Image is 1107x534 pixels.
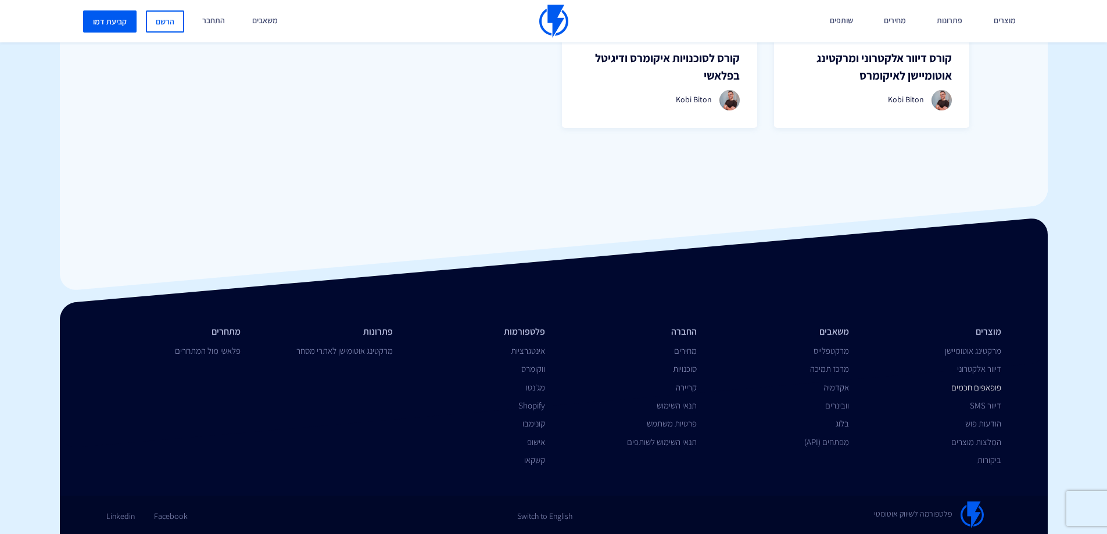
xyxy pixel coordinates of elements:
[106,501,135,522] a: Linkedin
[866,325,1001,339] li: מוצרים
[970,400,1001,411] a: דיוור SMS
[676,94,712,105] span: Kobi Biton
[874,501,984,528] a: פלטפורמה לשיווק אוטומטי
[410,325,545,339] li: פלטפורמות
[175,345,241,356] a: פלאשי מול המתחרים
[511,345,545,356] a: אינטגרציות
[961,501,984,528] img: Flashy
[714,325,849,339] li: משאבים
[258,325,393,339] li: פתרונות
[106,325,241,339] li: מתחרים
[945,345,1001,356] a: מרקטינג אוטומיישן
[674,345,697,356] a: מחירים
[517,501,572,522] a: Switch to English
[521,363,545,374] a: ווקומרס
[836,418,849,429] a: בלוג
[814,345,849,356] a: מרקטפלייס
[951,382,1001,393] a: פופאפים חכמים
[563,325,697,339] li: החברה
[965,418,1001,429] a: הודעות פוש
[676,382,697,393] a: קריירה
[647,418,697,429] a: פרטיות משתמש
[673,363,697,374] a: סוכנויות
[823,382,849,393] a: אקדמיה
[522,418,545,429] a: קונימבו
[83,10,137,33] a: קביעת דמו
[888,94,924,105] span: Kobi Biton
[146,10,184,33] a: הרשם
[579,49,740,84] h3: קורס לסוכנויות איקומרס ודיגיטל בפלאשי
[951,436,1001,447] a: המלצות מוצרים
[804,436,849,447] a: מפתחים (API)
[527,436,545,447] a: אישופ
[825,400,849,411] a: וובינרים
[810,363,849,374] a: מרכז תמיכה
[627,436,697,447] a: תנאי השימוש לשותפים
[657,400,697,411] a: תנאי השימוש
[154,501,188,522] a: Facebook
[296,345,393,356] a: מרקטינג אוטומישן לאתרי מסחר
[977,454,1001,465] a: ביקורות
[524,454,545,465] a: קשקאו
[791,49,952,84] h3: קורס דיוור אלקטרוני ומרקטינג אוטומיישן לאיקומרס
[957,363,1001,374] a: דיוור אלקטרוני
[518,400,545,411] a: Shopify
[526,382,545,393] a: מג'נטו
